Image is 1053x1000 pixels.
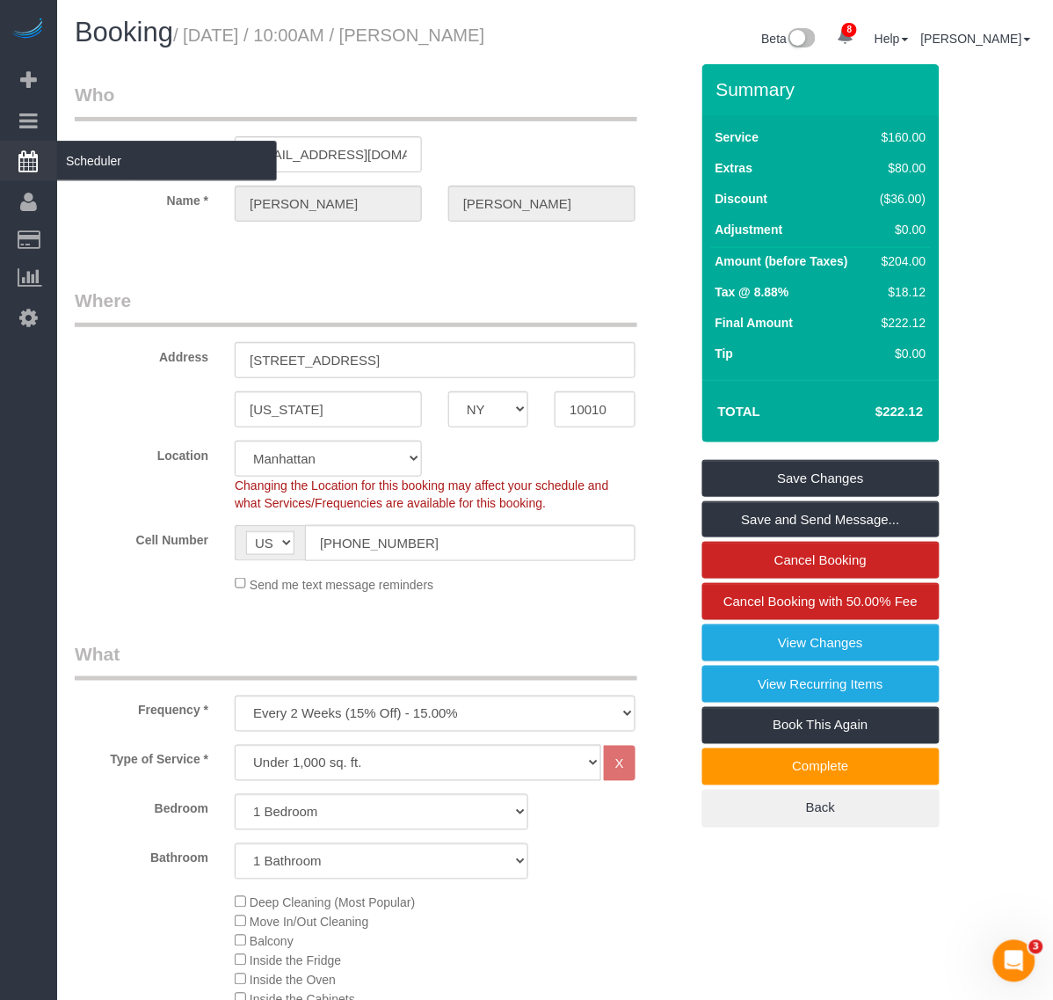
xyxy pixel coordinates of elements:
[715,252,848,270] label: Amount (before Taxes)
[716,79,931,99] h3: Summary
[235,391,422,427] input: City
[702,624,940,661] a: View Changes
[787,28,816,51] img: New interface
[235,186,422,222] input: First Name
[305,525,635,561] input: Cell Number
[715,221,783,238] label: Adjustment
[762,32,817,46] a: Beta
[250,916,368,930] span: Move In/Out Cleaning
[62,441,221,464] label: Location
[715,345,734,362] label: Tip
[11,18,46,42] img: Automaid Logo
[874,314,926,332] div: $222.12
[75,17,173,47] span: Booking
[62,136,221,160] label: Email
[702,583,940,620] a: Cancel Booking with 50.00% Fee
[715,159,753,177] label: Extras
[702,542,940,579] a: Cancel Booking
[874,190,926,208] div: ($36.00)
[448,186,635,222] input: Last Name
[874,128,926,146] div: $160.00
[828,18,862,56] a: 8
[250,935,294,949] span: Balcony
[173,26,484,45] small: / [DATE] / 10:00AM / [PERSON_NAME]
[702,790,940,827] a: Back
[702,460,940,497] a: Save Changes
[874,159,926,177] div: $80.00
[875,32,909,46] a: Help
[702,666,940,703] a: View Recurring Items
[250,974,336,988] span: Inside the Oven
[62,342,221,366] label: Address
[823,405,923,420] h4: $222.12
[842,23,857,37] span: 8
[555,391,635,427] input: Zip Code
[874,252,926,270] div: $204.00
[715,190,768,208] label: Discount
[62,843,221,867] label: Bathroom
[62,745,221,769] label: Type of Service *
[702,707,940,744] a: Book This Again
[235,478,608,510] span: Changing the Location for this booking may affect your schedule and what Services/Frequencies are...
[702,501,940,538] a: Save and Send Message...
[874,345,926,362] div: $0.00
[62,186,221,209] label: Name *
[715,283,789,301] label: Tax @ 8.88%
[62,794,221,818] label: Bedroom
[718,404,761,419] strong: Total
[1029,940,1043,954] span: 3
[715,314,794,332] label: Final Amount
[235,136,422,172] input: Email
[75,288,637,327] legend: Where
[702,748,940,785] a: Complete
[715,128,759,146] label: Service
[75,641,637,681] legend: What
[993,940,1035,982] iframe: Intercom live chat
[250,577,433,591] span: Send me text message reminders
[75,82,637,121] legend: Who
[723,594,918,609] span: Cancel Booking with 50.00% Fee
[874,283,926,301] div: $18.12
[250,954,341,968] span: Inside the Fridge
[874,221,926,238] div: $0.00
[62,696,221,719] label: Frequency *
[250,896,415,910] span: Deep Cleaning (Most Popular)
[57,141,277,181] span: Scheduler
[921,32,1031,46] a: [PERSON_NAME]
[62,525,221,549] label: Cell Number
